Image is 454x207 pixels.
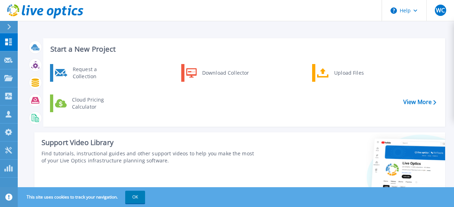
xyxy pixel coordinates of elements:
[41,150,255,164] div: Find tutorials, instructional guides and other support videos to help you make the most of your L...
[41,138,255,147] div: Support Video Library
[403,99,436,105] a: View More
[331,66,383,80] div: Upload Files
[199,66,252,80] div: Download Collector
[312,64,385,82] a: Upload Files
[68,96,121,110] div: Cloud Pricing Calculator
[50,45,436,53] h3: Start a New Project
[20,191,145,203] span: This site uses cookies to track your navigation.
[69,66,121,80] div: Request a Collection
[50,64,123,82] a: Request a Collection
[125,191,145,203] button: OK
[181,64,254,82] a: Download Collector
[50,94,123,112] a: Cloud Pricing Calculator
[436,7,445,13] span: WC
